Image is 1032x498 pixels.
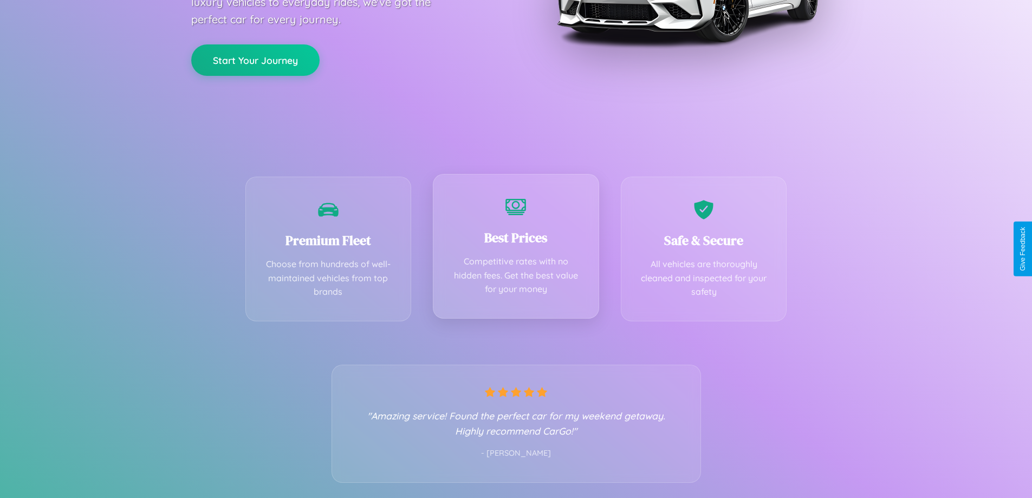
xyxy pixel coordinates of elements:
p: Competitive rates with no hidden fees. Get the best value for your money [450,255,582,296]
p: All vehicles are thoroughly cleaned and inspected for your safety [638,257,770,299]
p: Choose from hundreds of well-maintained vehicles from top brands [262,257,395,299]
div: Give Feedback [1019,227,1027,271]
p: "Amazing service! Found the perfect car for my weekend getaway. Highly recommend CarGo!" [354,408,679,438]
h3: Safe & Secure [638,231,770,249]
p: - [PERSON_NAME] [354,447,679,461]
h3: Premium Fleet [262,231,395,249]
button: Start Your Journey [191,44,320,76]
h3: Best Prices [450,229,582,247]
